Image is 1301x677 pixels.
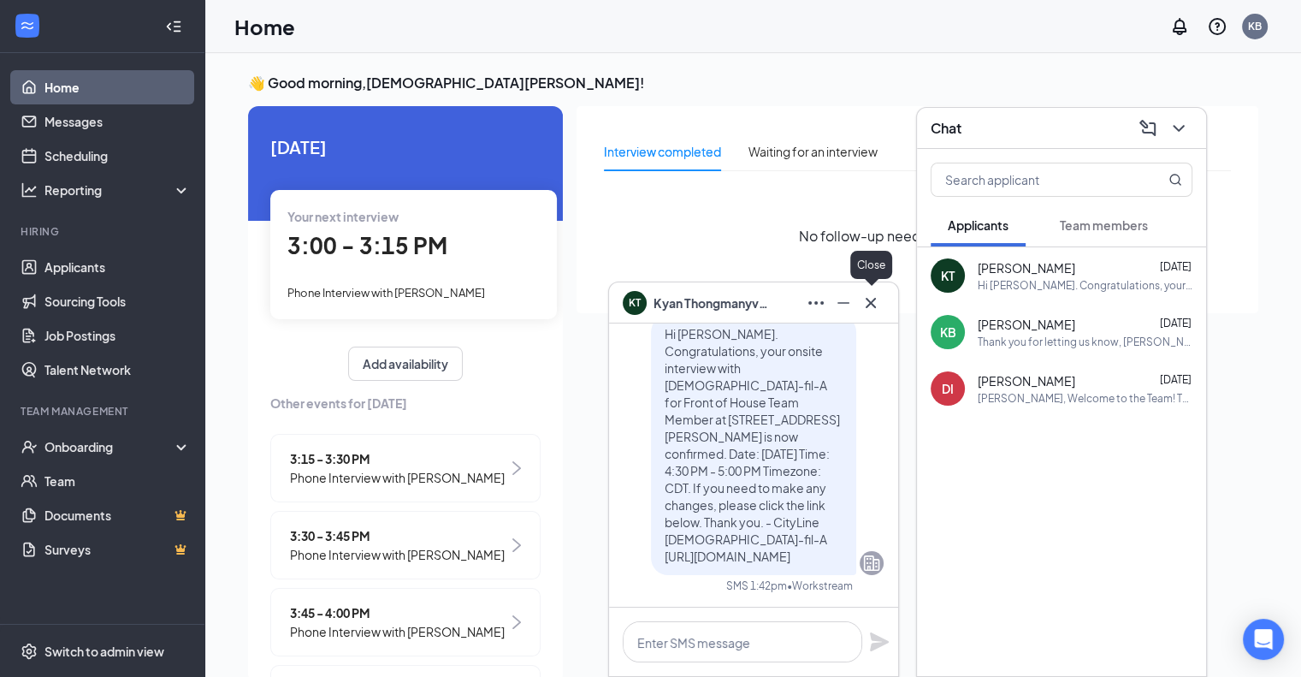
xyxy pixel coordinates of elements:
input: Search applicant [931,163,1134,196]
div: Team Management [21,404,187,419]
div: Waiting for an interview [748,142,878,161]
a: Job Postings [44,318,191,353]
button: Minimize [830,289,857,317]
span: [DATE] [1160,317,1192,330]
span: Hi [PERSON_NAME]. Congratulations, your onsite interview with [DEMOGRAPHIC_DATA]-fil-A for Front ... [665,326,840,564]
div: Onboarding [44,438,176,455]
a: Scheduling [44,139,191,173]
span: Phone Interview with [PERSON_NAME] [290,622,505,641]
div: Hi [PERSON_NAME]. Congratulations, your onsite interview with [DEMOGRAPHIC_DATA]-fil-A for Front ... [978,278,1192,293]
span: 3:30 - 3:45 PM [290,526,505,545]
span: [PERSON_NAME] [978,316,1075,333]
h3: 👋 Good morning, [DEMOGRAPHIC_DATA][PERSON_NAME] ! [248,74,1258,92]
a: Sourcing Tools [44,284,191,318]
a: Team [44,464,191,498]
button: ChevronDown [1165,115,1192,142]
svg: MagnifyingGlass [1168,173,1182,187]
a: Home [44,70,191,104]
svg: Notifications [1169,16,1190,37]
span: [PERSON_NAME] [978,372,1075,389]
a: Applicants [44,250,191,284]
div: [PERSON_NAME], Welcome to the Team! Thank you for taking the time to interview for the Team Membe... [978,391,1192,406]
svg: Minimize [833,293,854,313]
span: Phone Interview with [PERSON_NAME] [290,468,505,487]
button: Ellipses [802,289,830,317]
svg: QuestionInfo [1207,16,1227,37]
div: KB [1248,19,1262,33]
span: [PERSON_NAME] [978,259,1075,276]
span: 3:45 - 4:00 PM [290,603,505,622]
div: SMS 1:42pm [726,579,787,593]
div: KB [940,324,956,341]
span: No follow-up needed at the moment [799,225,1037,246]
a: DocumentsCrown [44,498,191,532]
div: Thank you for letting us know, [PERSON_NAME]. Wishing you the best of luck in your new endeavor. [978,335,1192,349]
svg: Plane [869,632,890,652]
div: Interview completed [604,142,721,161]
span: Team members [1060,217,1148,233]
svg: Settings [21,643,38,660]
svg: Analysis [21,181,38,199]
span: [DATE] [1160,373,1192,386]
svg: ChevronDown [1168,118,1189,139]
svg: Collapse [165,18,182,35]
svg: WorkstreamLogo [19,17,36,34]
span: Phone Interview with [PERSON_NAME] [290,545,505,564]
div: Hiring [21,224,187,239]
span: Your next interview [287,209,399,224]
div: Close [850,251,892,279]
svg: UserCheck [21,438,38,455]
span: Applicants [948,217,1008,233]
span: [DATE] [270,134,541,160]
div: DI [942,380,954,397]
a: Talent Network [44,353,191,387]
svg: Cross [860,293,881,313]
span: Other events for [DATE] [270,394,541,413]
span: Phone Interview with [PERSON_NAME] [287,286,485,300]
div: KT [941,267,955,284]
span: 3:00 - 3:15 PM [287,231,447,259]
span: [DATE] [1160,260,1192,273]
div: Reporting [44,181,192,199]
div: Switch to admin view [44,643,164,660]
svg: Ellipses [806,293,826,313]
div: Open Intercom Messenger [1243,619,1284,660]
span: 3:15 - 3:30 PM [290,449,505,468]
svg: ComposeMessage [1138,118,1158,139]
button: Add availability [348,347,463,381]
button: ComposeMessage [1134,115,1162,142]
a: SurveysCrown [44,532,191,567]
button: Cross [857,289,884,317]
span: • Workstream [787,579,853,593]
h3: Chat [931,119,961,138]
a: Messages [44,104,191,139]
svg: Company [861,553,882,573]
h1: Home [234,12,295,41]
span: Kyan Thongmanyvong [653,294,773,312]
